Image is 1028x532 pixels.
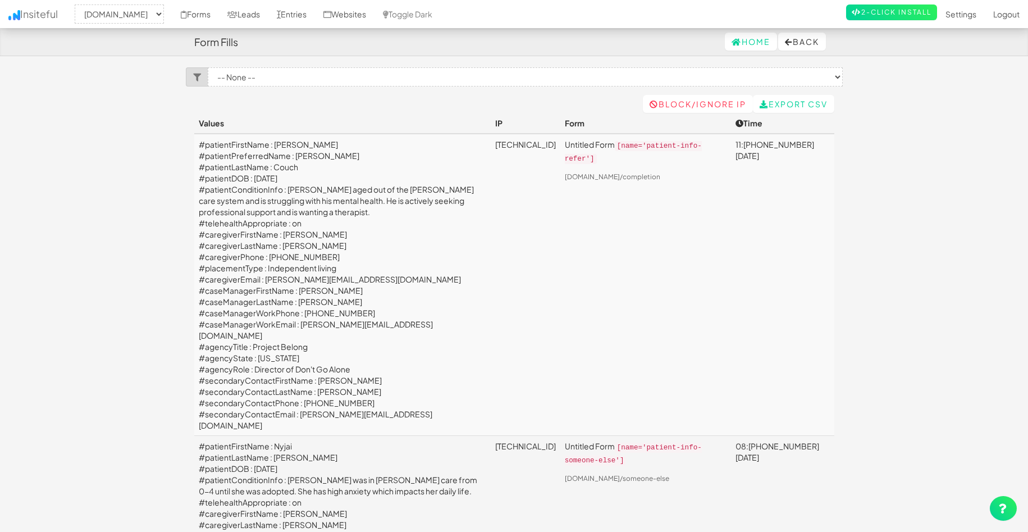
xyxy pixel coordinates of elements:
a: Export CSV [753,95,834,113]
th: Form [560,113,731,134]
th: Values [194,113,491,134]
td: #patientFirstName : [PERSON_NAME] #patientPreferredName : [PERSON_NAME] #patientLastName : Couch ... [194,134,491,436]
img: icon.png [8,10,20,20]
code: [name='patient-info-refer'] [565,141,702,164]
a: Home [725,33,777,51]
th: Time [731,113,834,134]
a: Block/Ignore IP [643,95,753,113]
a: [DOMAIN_NAME]/someone-else [565,474,669,483]
a: [TECHNICAL_ID] [495,441,556,451]
p: Untitled Form [565,139,727,165]
th: IP [491,113,560,134]
button: Back [778,33,826,51]
a: [TECHNICAL_ID] [495,139,556,149]
h4: Form Fills [194,37,238,48]
code: [name='patient-info-someone-else'] [565,443,702,466]
a: [DOMAIN_NAME]/completion [565,172,660,181]
a: 2-Click Install [846,4,937,20]
td: 11:[PHONE_NUMBER][DATE] [731,134,834,436]
p: Untitled Form [565,440,727,466]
